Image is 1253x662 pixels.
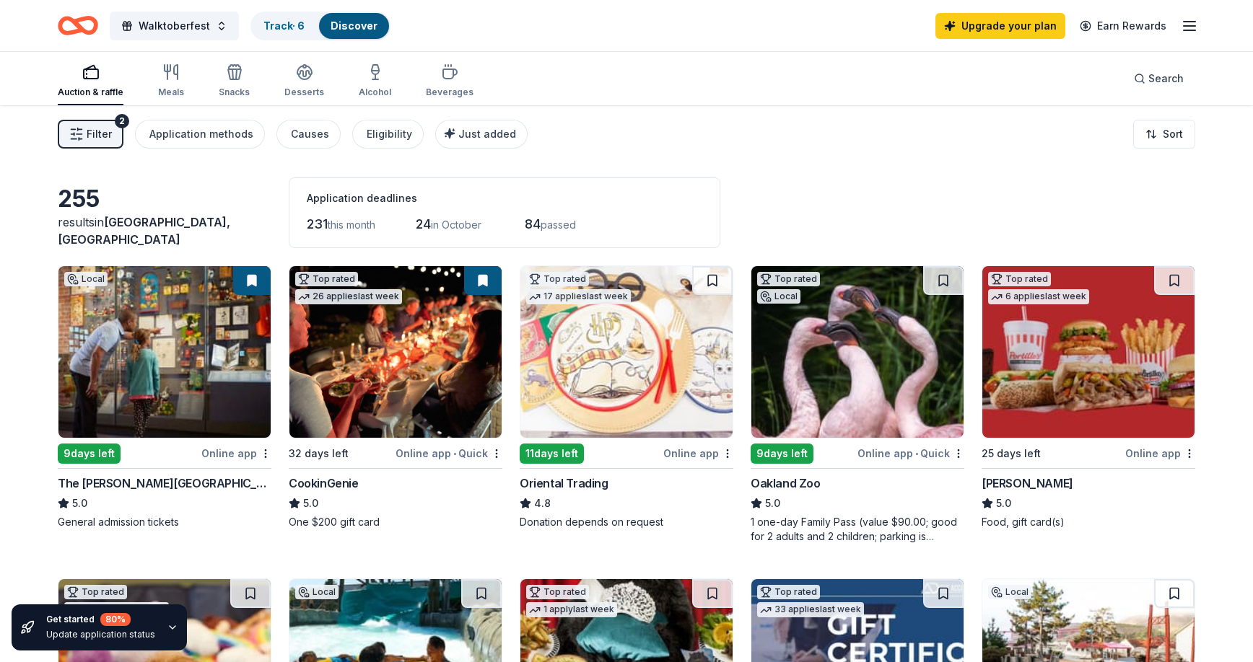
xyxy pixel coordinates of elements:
[757,272,820,286] div: Top rated
[289,515,502,529] div: One $200 gift card
[525,216,541,231] span: 84
[289,475,359,492] div: CookinGenie
[58,215,230,247] span: [GEOGRAPHIC_DATA], [GEOGRAPHIC_DATA]
[982,266,1195,438] img: Image for Portillo's
[526,289,631,304] div: 17 applies last week
[303,495,318,512] span: 5.0
[982,265,1195,529] a: Image for Portillo'sTop rated6 applieslast week25 days leftOnline app[PERSON_NAME]5.0Food, gift c...
[58,9,98,43] a: Home
[58,185,271,213] div: 255
[431,219,481,231] span: in October
[72,495,87,512] span: 5.0
[46,629,155,640] div: Update application status
[915,448,918,459] span: •
[757,289,800,304] div: Local
[284,58,324,105] button: Desserts
[250,12,390,40] button: Track· 6Discover
[534,495,551,512] span: 4.8
[307,190,702,207] div: Application deadlines
[291,125,329,143] div: Causes
[982,515,1195,529] div: Food, gift card(s)
[751,443,813,464] div: 9 days left
[115,114,129,128] div: 2
[982,475,1073,492] div: [PERSON_NAME]
[751,475,821,492] div: Oakland Zoo
[1122,64,1195,93] button: Search
[416,216,431,231] span: 24
[367,125,412,143] div: Eligibility
[158,87,184,98] div: Meals
[935,13,1065,39] a: Upgrade your plan
[520,265,733,529] a: Image for Oriental TradingTop rated17 applieslast week11days leftOnline appOriental Trading4.8Don...
[58,215,230,247] span: in
[307,216,328,231] span: 231
[58,443,121,464] div: 9 days left
[276,120,341,149] button: Causes
[996,495,1011,512] span: 5.0
[110,12,239,40] button: Walktoberfest
[1163,125,1183,143] span: Sort
[1133,120,1195,149] button: Sort
[359,58,391,105] button: Alcohol
[526,602,617,617] div: 1 apply last week
[520,266,733,438] img: Image for Oriental Trading
[295,272,358,286] div: Top rated
[263,19,305,32] a: Track· 6
[58,475,271,492] div: The [PERSON_NAME][GEOGRAPHIC_DATA]
[58,266,271,438] img: Image for The Walt Disney Museum
[58,515,271,529] div: General admission tickets
[328,219,375,231] span: this month
[1125,444,1195,462] div: Online app
[663,444,733,462] div: Online app
[988,289,1089,304] div: 6 applies last week
[526,272,589,286] div: Top rated
[58,120,123,149] button: Filter2
[149,125,253,143] div: Application methods
[158,58,184,105] button: Meals
[139,17,210,35] span: Walktoberfest
[46,613,155,626] div: Get started
[289,266,502,438] img: Image for CookinGenie
[458,128,516,140] span: Just added
[58,87,123,98] div: Auction & raffle
[757,602,864,617] div: 33 applies last week
[765,495,780,512] span: 5.0
[201,444,271,462] div: Online app
[64,272,108,286] div: Local
[1071,13,1175,39] a: Earn Rewards
[284,87,324,98] div: Desserts
[988,272,1051,286] div: Top rated
[1148,70,1184,87] span: Search
[295,289,402,304] div: 26 applies last week
[751,515,964,544] div: 1 one-day Family Pass (value $90.00; good for 2 adults and 2 children; parking is included)
[135,120,265,149] button: Application methods
[100,613,131,626] div: 80 %
[751,266,964,438] img: Image for Oakland Zoo
[64,585,127,599] div: Top rated
[857,444,964,462] div: Online app Quick
[219,87,250,98] div: Snacks
[435,120,528,149] button: Just added
[58,213,271,248] div: results
[352,120,424,149] button: Eligibility
[289,265,502,529] a: Image for CookinGenieTop rated26 applieslast week32 days leftOnline app•QuickCookinGenie5.0One $2...
[520,443,584,464] div: 11 days left
[757,585,820,599] div: Top rated
[526,585,589,599] div: Top rated
[58,58,123,105] button: Auction & raffle
[219,58,250,105] button: Snacks
[751,265,964,544] a: Image for Oakland ZooTop ratedLocal9days leftOnline app•QuickOakland Zoo5.01 one-day Family Pass ...
[453,448,456,459] span: •
[295,585,339,599] div: Local
[982,445,1041,462] div: 25 days left
[426,58,473,105] button: Beverages
[87,125,112,143] span: Filter
[359,87,391,98] div: Alcohol
[58,265,271,529] a: Image for The Walt Disney MuseumLocal9days leftOnline appThe [PERSON_NAME][GEOGRAPHIC_DATA]5.0Gen...
[541,219,576,231] span: passed
[426,87,473,98] div: Beverages
[988,585,1031,599] div: Local
[396,444,502,462] div: Online app Quick
[331,19,377,32] a: Discover
[520,515,733,529] div: Donation depends on request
